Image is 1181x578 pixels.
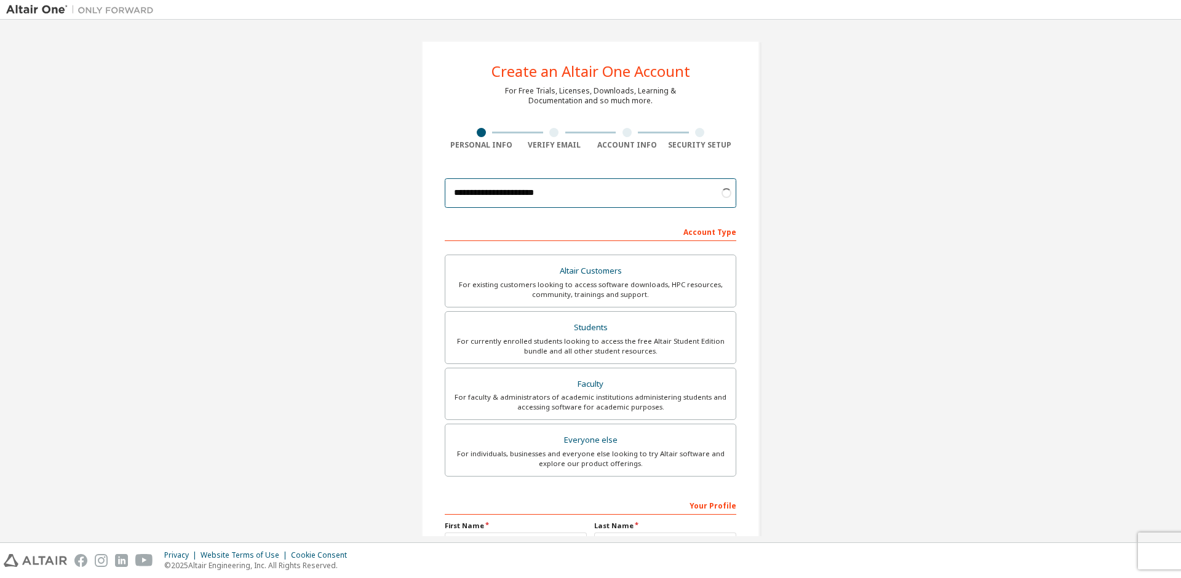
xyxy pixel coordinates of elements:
[164,560,354,571] p: © 2025 Altair Engineering, Inc. All Rights Reserved.
[594,521,736,531] label: Last Name
[445,521,587,531] label: First Name
[74,554,87,567] img: facebook.svg
[135,554,153,567] img: youtube.svg
[505,86,676,106] div: For Free Trials, Licenses, Downloads, Learning & Documentation and so much more.
[291,550,354,560] div: Cookie Consent
[453,392,728,412] div: For faculty & administrators of academic institutions administering students and accessing softwa...
[95,554,108,567] img: instagram.svg
[201,550,291,560] div: Website Terms of Use
[453,432,728,449] div: Everyone else
[445,140,518,150] div: Personal Info
[164,550,201,560] div: Privacy
[453,319,728,336] div: Students
[115,554,128,567] img: linkedin.svg
[453,449,728,469] div: For individuals, businesses and everyone else looking to try Altair software and explore our prod...
[453,376,728,393] div: Faculty
[445,221,736,241] div: Account Type
[518,140,591,150] div: Verify Email
[664,140,737,150] div: Security Setup
[6,4,160,16] img: Altair One
[4,554,67,567] img: altair_logo.svg
[590,140,664,150] div: Account Info
[445,495,736,515] div: Your Profile
[453,280,728,299] div: For existing customers looking to access software downloads, HPC resources, community, trainings ...
[453,263,728,280] div: Altair Customers
[491,64,690,79] div: Create an Altair One Account
[453,336,728,356] div: For currently enrolled students looking to access the free Altair Student Edition bundle and all ...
